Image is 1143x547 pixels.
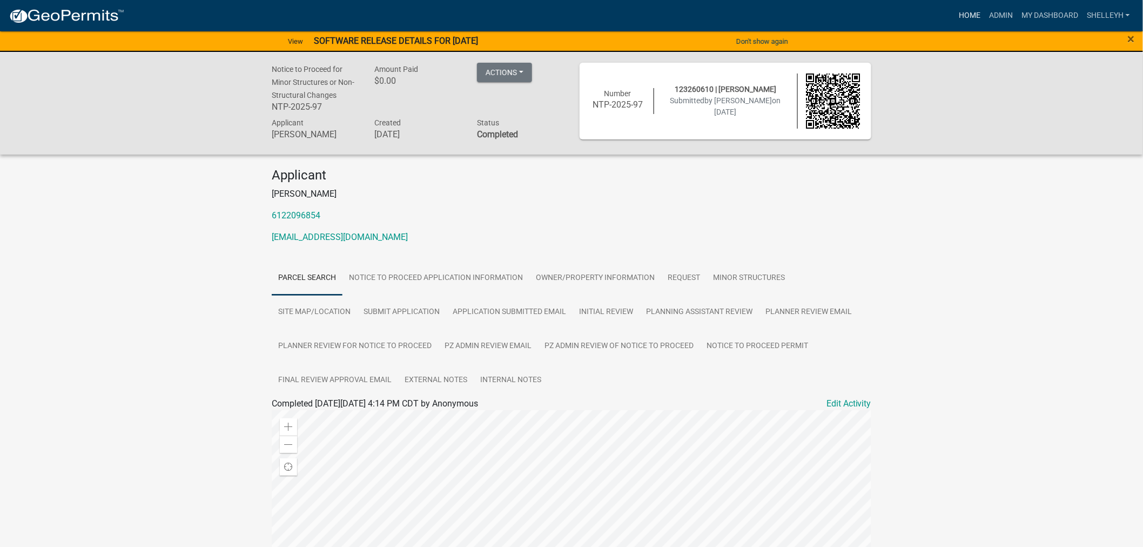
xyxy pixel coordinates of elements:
div: Zoom out [280,436,297,453]
span: Number [604,89,631,98]
strong: Completed [477,129,518,139]
div: Find my location [280,458,297,476]
p: [PERSON_NAME] [272,188,871,201]
a: 6122096854 [272,210,320,221]
h6: [DATE] [374,129,461,139]
span: Created [374,118,401,127]
a: Site Map/Location [272,295,357,330]
a: Submit Application [357,295,446,330]
a: PZ Admin Review of Notice to Proceed [538,329,700,364]
a: Admin [985,5,1017,26]
a: Parcel search [272,261,342,296]
a: Final Review Approval Email [272,363,398,398]
h4: Applicant [272,168,871,183]
a: PZ Admin Review Email [438,329,538,364]
strong: SOFTWARE RELEASE DETAILS FOR [DATE] [314,36,478,46]
span: Amount Paid [374,65,418,74]
button: Don't show again [732,32,792,50]
a: Planning Assistant Review [640,295,759,330]
span: Submitted on [DATE] [670,96,781,116]
a: Initial Review [573,295,640,330]
span: Status [477,118,499,127]
a: Home [954,5,985,26]
a: My Dashboard [1017,5,1083,26]
h6: NTP-2025-97 [590,99,646,110]
span: by [PERSON_NAME] [705,96,772,105]
a: Minor Structures [707,261,791,296]
img: QR code [806,74,861,129]
h6: [PERSON_NAME] [272,129,358,139]
div: Zoom in [280,418,297,436]
span: 123260610 | [PERSON_NAME] [675,85,776,94]
a: Request [661,261,707,296]
span: × [1128,31,1135,46]
button: Actions [477,63,532,82]
a: Notice to Proceed Permit [700,329,815,364]
a: Application Submitted Email [446,295,573,330]
a: External Notes [398,363,474,398]
a: Planner Review for Notice to Proceed [272,329,438,364]
a: View [284,32,307,50]
span: Completed [DATE][DATE] 4:14 PM CDT by Anonymous [272,398,478,409]
span: Notice to Proceed for Minor Structures or Non-Structural Changes [272,65,354,99]
h6: $0.00 [374,76,461,86]
a: [EMAIL_ADDRESS][DOMAIN_NAME] [272,232,408,242]
a: Planner Review Email [759,295,858,330]
h6: NTP-2025-97 [272,102,358,112]
span: Applicant [272,118,304,127]
a: Edit Activity [826,397,871,410]
a: shelleyh [1083,5,1134,26]
a: Internal Notes [474,363,548,398]
a: Owner/Property Information [529,261,661,296]
button: Close [1128,32,1135,45]
a: Notice to Proceed Application Information [342,261,529,296]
